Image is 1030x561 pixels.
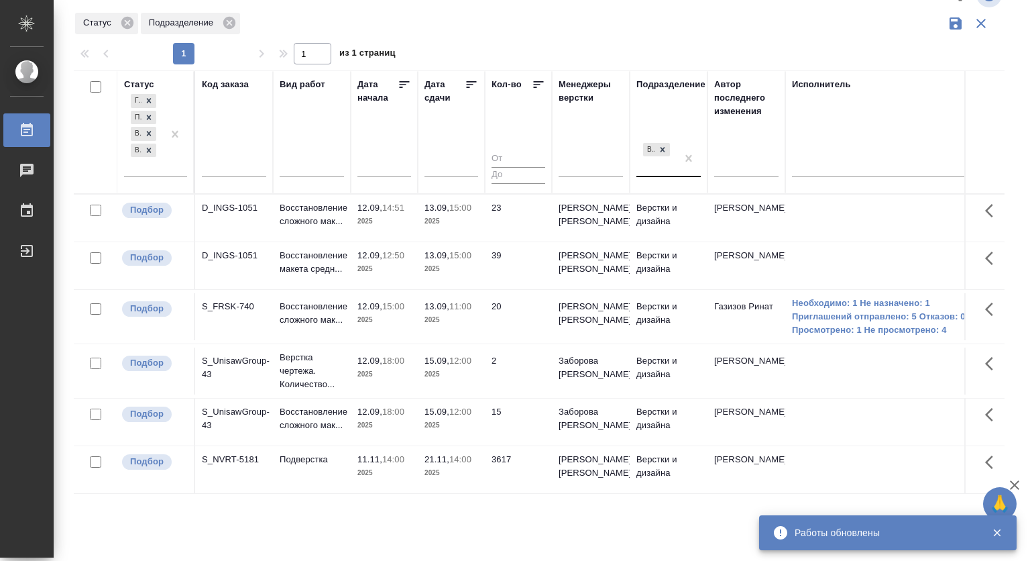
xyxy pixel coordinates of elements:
[424,262,478,276] p: 2025
[382,454,404,464] p: 14:00
[130,302,164,315] p: Подбор
[968,11,994,36] button: Сбросить фильтры
[131,144,141,158] div: В работе
[131,94,141,108] div: Готов к работе
[357,313,411,327] p: 2025
[129,142,158,159] div: Готов к работе, Подбор, В ожидании, В работе
[280,351,344,391] p: Верстка чертежа. Количество...
[202,78,249,91] div: Код заказа
[485,348,552,395] td: 2
[492,167,545,184] input: До
[121,453,187,471] div: Можно подбирать исполнителей
[977,399,1009,431] button: Здесь прячутся важные кнопки
[75,13,138,34] div: Статус
[382,356,404,366] p: 18:00
[357,466,411,480] p: 2025
[129,93,158,109] div: Готов к работе, Подбор, В ожидании, В работе
[424,78,465,105] div: Дата сдачи
[357,301,382,311] p: 12.09,
[129,125,158,142] div: Готов к работе, Подбор, В ожидании, В работе
[130,251,164,264] p: Подбор
[280,249,344,276] p: Восстановление макета средн...
[792,78,851,91] div: Исполнитель
[357,356,382,366] p: 12.09,
[642,142,671,158] div: Верстки и дизайна
[424,203,449,213] p: 13.09,
[202,405,266,432] div: S_UnisawGroup-43
[707,242,785,289] td: [PERSON_NAME]
[485,293,552,340] td: 20
[357,407,382,417] p: 12.09,
[382,407,404,417] p: 18:00
[131,127,141,141] div: В ожидании
[449,250,471,260] p: 15:00
[357,262,411,276] p: 2025
[449,301,471,311] p: 11:00
[559,249,623,276] p: [PERSON_NAME] [PERSON_NAME]
[424,313,478,327] p: 2025
[983,527,1011,539] button: Закрыть
[795,526,972,540] div: Работы обновлены
[357,215,411,228] p: 2025
[121,249,187,267] div: Можно подбирать исполнителей
[977,446,1009,478] button: Здесь прячутся важные кнопки
[559,405,623,432] p: Заборова [PERSON_NAME]
[559,78,623,105] div: Менеджеры верстки
[449,407,471,417] p: 12:00
[449,356,471,366] p: 12:00
[424,301,449,311] p: 13.09,
[559,453,623,480] p: [PERSON_NAME] [PERSON_NAME]
[149,16,218,30] p: Подразделение
[130,455,164,468] p: Подбор
[707,195,785,242] td: [PERSON_NAME]
[485,399,552,446] td: 15
[141,13,240,34] div: Подразделение
[121,300,187,318] div: Можно подбирать исполнителей
[424,215,478,228] p: 2025
[492,151,545,168] input: От
[630,446,707,493] td: Верстки и дизайна
[707,399,785,446] td: [PERSON_NAME]
[280,405,344,432] p: Восстановление сложного мак...
[424,419,478,432] p: 2025
[280,201,344,228] p: Восстановление сложного мак...
[424,250,449,260] p: 13.09,
[131,111,141,125] div: Подбор
[424,407,449,417] p: 15.09,
[983,487,1017,521] button: 🙏
[202,354,266,381] div: S_UnisawGroup-43
[130,356,164,370] p: Подбор
[83,16,116,30] p: Статус
[485,195,552,242] td: 23
[643,143,655,157] div: Верстки и дизайна
[424,466,478,480] p: 2025
[121,405,187,423] div: Можно подбирать исполнителей
[485,446,552,493] td: 3617
[449,203,471,213] p: 15:00
[707,446,785,493] td: [PERSON_NAME]
[121,201,187,219] div: Можно подбирать исполнителей
[382,250,404,260] p: 12:50
[714,78,779,118] div: Автор последнего изменения
[630,348,707,395] td: Верстки и дизайна
[124,78,154,91] div: Статус
[357,419,411,432] p: 2025
[977,348,1009,380] button: Здесь прячутся важные кнопки
[357,368,411,381] p: 2025
[707,293,785,340] td: Газизов Ринат
[492,78,522,91] div: Кол-во
[449,454,471,464] p: 14:00
[630,293,707,340] td: Верстки и дизайна
[357,454,382,464] p: 11.11,
[129,109,158,126] div: Готов к работе, Подбор, В ожидании, В работе
[202,300,266,313] div: S_FRSK-740
[280,78,325,91] div: Вид работ
[424,454,449,464] p: 21.11,
[559,300,623,327] p: [PERSON_NAME] [PERSON_NAME]
[988,490,1011,518] span: 🙏
[339,45,396,64] span: из 1 страниц
[130,407,164,421] p: Подбор
[559,354,623,381] p: Заборова [PERSON_NAME]
[202,201,266,215] div: D_INGS-1051
[943,11,968,36] button: Сохранить фильтры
